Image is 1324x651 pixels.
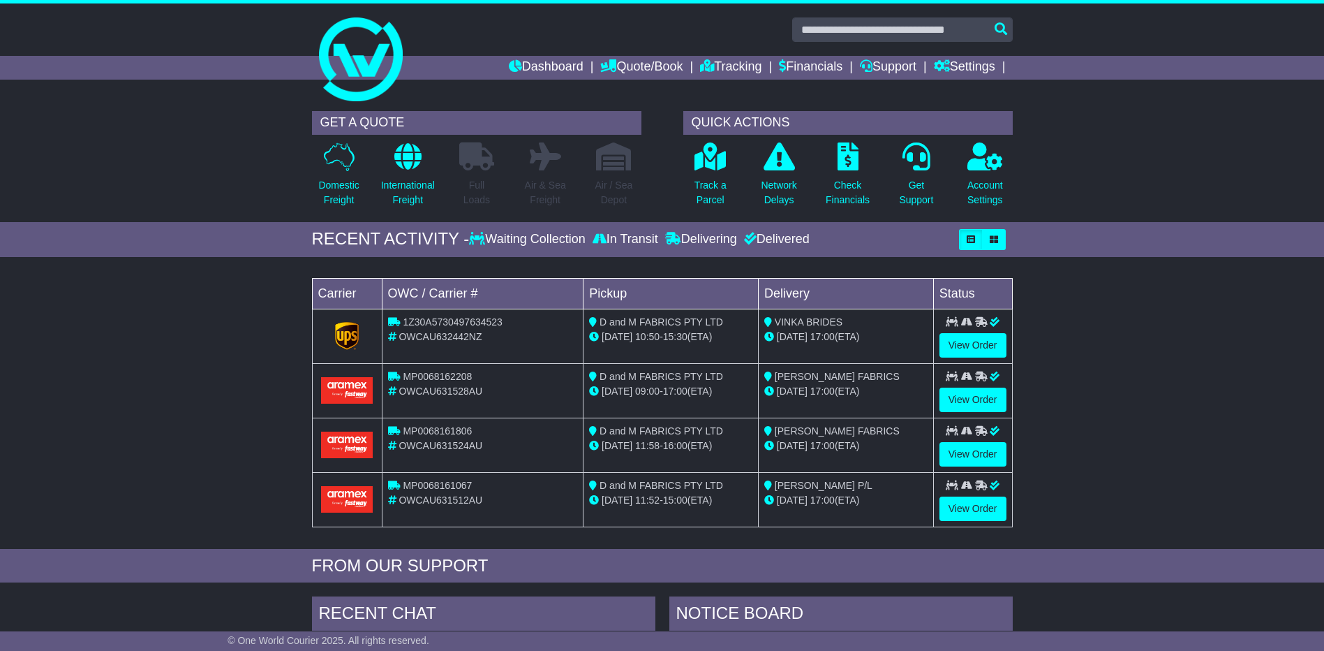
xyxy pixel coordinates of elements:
p: Get Support [899,178,933,207]
span: 17:00 [810,495,835,506]
div: (ETA) [764,330,928,344]
div: QUICK ACTIONS [683,111,1013,135]
span: 15:00 [663,495,687,506]
div: In Transit [589,232,662,247]
p: Full Loads [459,178,494,207]
div: NOTICE BOARD [669,597,1013,634]
span: [DATE] [777,386,808,397]
a: Quote/Book [600,56,683,80]
span: MP0068161806 [403,425,472,437]
div: FROM OUR SUPPORT [312,556,1013,576]
td: Delivery [758,278,933,309]
a: View Order [939,497,1006,521]
td: Status [933,278,1012,309]
span: 16:00 [663,440,687,451]
span: [PERSON_NAME] FABRICS [775,425,900,437]
p: Track a Parcel [694,178,727,207]
span: 11:58 [635,440,660,451]
span: [DATE] [777,331,808,342]
a: InternationalFreight [380,142,436,215]
p: International Freight [381,178,435,207]
div: GET A QUOTE [312,111,641,135]
span: 17:00 [810,331,835,342]
a: View Order [939,388,1006,412]
div: RECENT ACTIVITY - [312,229,470,249]
span: OWCAU632442NZ [399,331,482,342]
a: View Order [939,333,1006,358]
span: MP0068162208 [403,371,472,382]
span: © One World Courier 2025. All rights reserved. [228,635,429,646]
p: Air / Sea Depot [595,178,633,207]
span: D and M FABRICS PTY LTD [600,371,723,382]
div: - (ETA) [589,439,752,453]
span: [DATE] [602,331,632,342]
a: CheckFinancials [825,142,870,215]
span: OWCAU631524AU [399,440,482,451]
img: Aramex.png [321,377,373,403]
a: GetSupport [898,142,934,215]
div: - (ETA) [589,330,752,344]
a: Financials [779,56,842,80]
span: [DATE] [602,440,632,451]
p: Network Delays [761,178,796,207]
div: - (ETA) [589,493,752,508]
span: 11:52 [635,495,660,506]
span: D and M FABRICS PTY LTD [600,316,723,328]
p: Air & Sea Freight [525,178,566,207]
span: 10:50 [635,331,660,342]
div: Waiting Collection [469,232,588,247]
span: 17:00 [663,386,687,397]
span: [DATE] [602,495,632,506]
a: Tracking [700,56,761,80]
span: [DATE] [777,495,808,506]
span: 1Z30A5730497634523 [403,316,502,328]
a: AccountSettings [967,142,1004,215]
span: MP0068161067 [403,480,472,491]
span: VINKA BRIDES [775,316,842,328]
a: Track aParcel [694,142,727,215]
span: [DATE] [602,386,632,397]
span: [PERSON_NAME] P/L [775,480,872,491]
span: 17:00 [810,440,835,451]
span: 09:00 [635,386,660,397]
div: (ETA) [764,439,928,453]
div: - (ETA) [589,384,752,399]
div: Delivered [741,232,810,247]
span: D and M FABRICS PTY LTD [600,480,723,491]
span: [PERSON_NAME] FABRICS [775,371,900,382]
td: OWC / Carrier # [382,278,583,309]
div: Delivering [662,232,741,247]
span: [DATE] [777,440,808,451]
span: OWCAU631528AU [399,386,482,397]
span: D and M FABRICS PTY LTD [600,425,723,437]
a: DomesticFreight [318,142,359,215]
a: Support [860,56,916,80]
div: RECENT CHAT [312,597,655,634]
td: Carrier [312,278,382,309]
div: (ETA) [764,384,928,399]
p: Domestic Freight [318,178,359,207]
a: Dashboard [509,56,583,80]
a: NetworkDelays [760,142,797,215]
a: Settings [934,56,995,80]
span: OWCAU631512AU [399,495,482,506]
img: Aramex.png [321,432,373,458]
a: View Order [939,442,1006,467]
span: 17:00 [810,386,835,397]
img: Aramex.png [321,486,373,512]
p: Check Financials [826,178,870,207]
span: 15:30 [663,331,687,342]
p: Account Settings [967,178,1003,207]
div: (ETA) [764,493,928,508]
img: GetCarrierServiceLogo [335,322,359,350]
td: Pickup [583,278,759,309]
